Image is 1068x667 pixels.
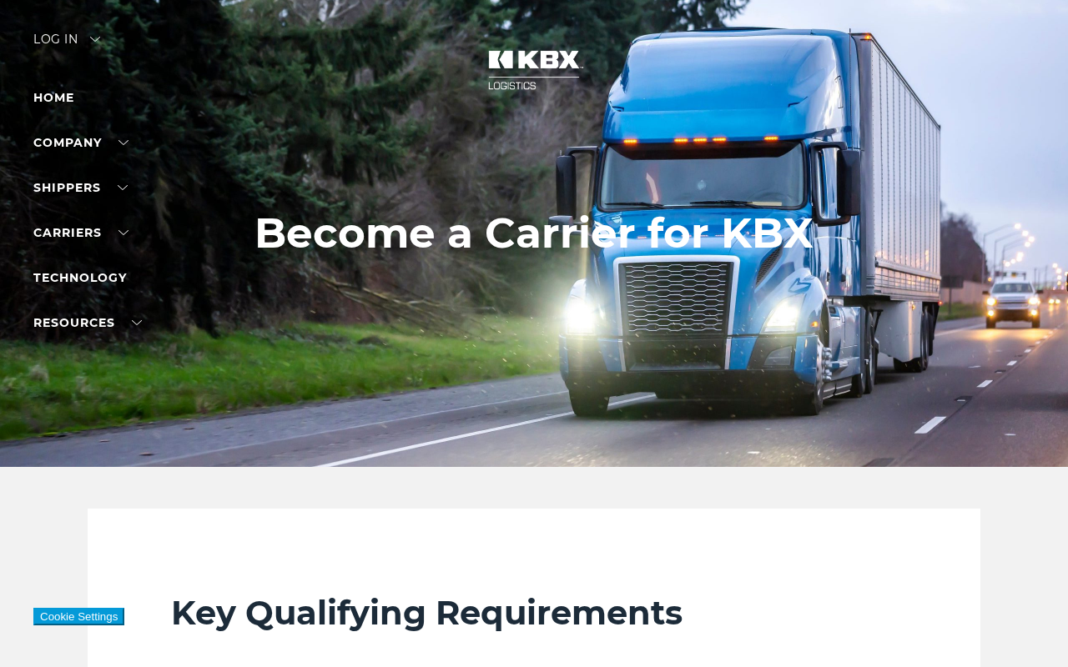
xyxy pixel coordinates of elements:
[33,270,127,285] a: Technology
[985,587,1068,667] iframe: Chat Widget
[171,592,897,634] h2: Key Qualifying Requirements
[90,37,100,42] img: arrow
[471,33,597,107] img: kbx logo
[33,33,100,58] div: Log in
[33,225,128,240] a: Carriers
[33,90,74,105] a: Home
[254,209,814,258] h1: Become a Carrier for KBX
[33,180,128,195] a: SHIPPERS
[33,135,128,150] a: Company
[33,608,124,625] button: Cookie Settings
[33,315,142,330] a: RESOURCES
